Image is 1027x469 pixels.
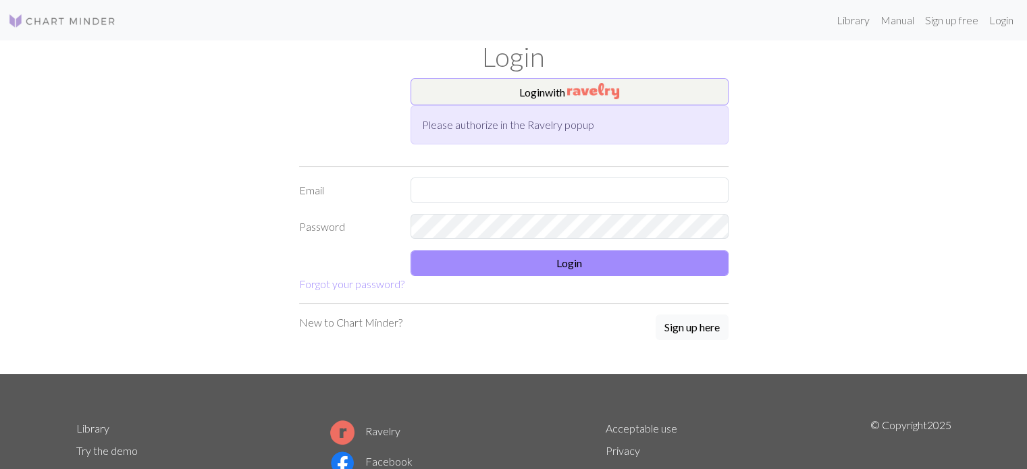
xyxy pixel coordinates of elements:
a: Ravelry [330,424,400,437]
button: Loginwith [411,78,729,105]
a: Privacy [606,444,640,457]
a: Forgot your password? [299,277,404,290]
a: Sign up free [920,7,984,34]
a: Acceptable use [606,422,677,435]
a: Sign up here [656,314,729,341]
button: Sign up here [656,314,729,340]
a: Library [831,7,875,34]
button: Login [411,250,729,276]
h1: Login [68,40,959,73]
a: Library [76,422,109,435]
label: Email [291,177,402,203]
img: Logo [8,13,116,29]
p: New to Chart Minder? [299,314,402,331]
a: Facebook [330,455,413,468]
div: Please authorize in the Ravelry popup [411,105,729,144]
a: Login [984,7,1019,34]
label: Password [291,214,402,240]
img: Ravelry logo [330,420,354,445]
img: Ravelry [567,83,619,99]
a: Try the demo [76,444,138,457]
a: Manual [875,7,920,34]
